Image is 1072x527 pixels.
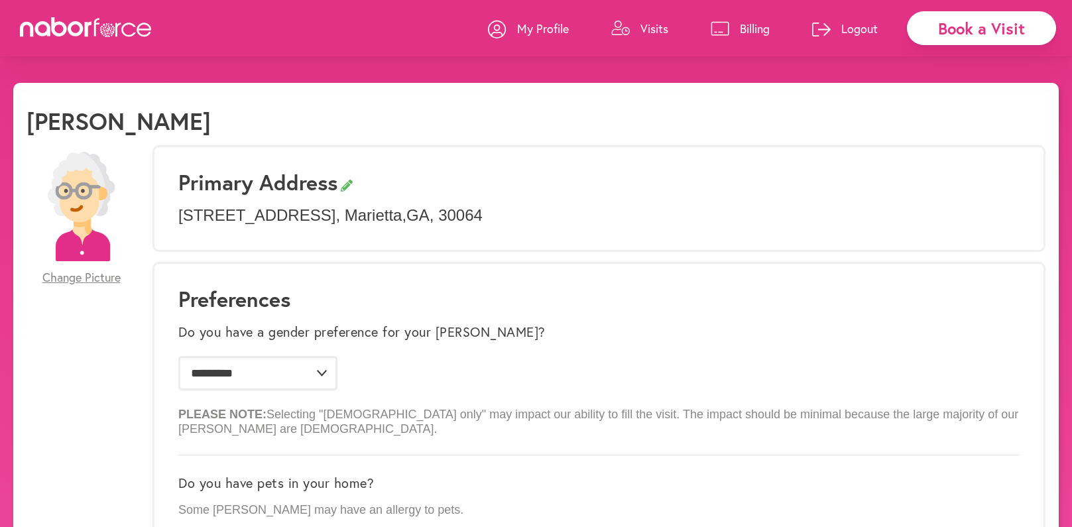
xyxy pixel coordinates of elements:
[178,286,1020,312] h1: Preferences
[178,408,267,421] b: PLEASE NOTE:
[42,270,121,285] span: Change Picture
[640,21,668,36] p: Visits
[488,9,569,48] a: My Profile
[740,21,770,36] p: Billing
[178,206,1020,225] p: [STREET_ADDRESS] , Marietta , GA , 30064
[178,170,1020,195] h3: Primary Address
[517,21,569,36] p: My Profile
[907,11,1056,45] div: Book a Visit
[711,9,770,48] a: Billing
[27,152,136,261] img: efc20bcf08b0dac87679abea64c1faab.png
[178,397,1020,436] p: Selecting "[DEMOGRAPHIC_DATA] only" may impact our ability to fill the visit. The impact should b...
[27,107,211,135] h1: [PERSON_NAME]
[611,9,668,48] a: Visits
[178,324,546,340] label: Do you have a gender preference for your [PERSON_NAME]?
[178,475,374,491] label: Do you have pets in your home?
[812,9,878,48] a: Logout
[178,503,1020,518] p: Some [PERSON_NAME] may have an allergy to pets.
[841,21,878,36] p: Logout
